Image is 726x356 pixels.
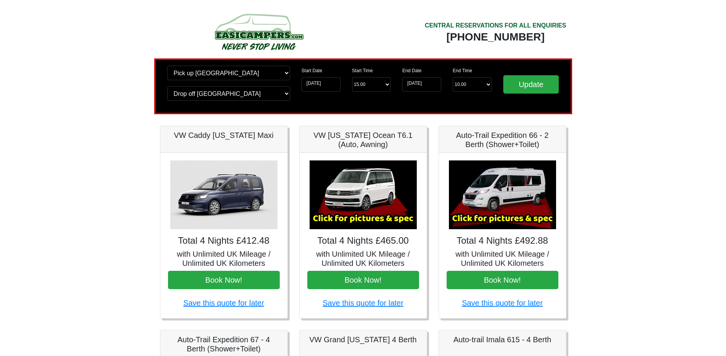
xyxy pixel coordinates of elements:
[302,77,341,92] input: Start Date
[447,335,558,344] h5: Auto-trail Imala 615 - 4 Berth
[453,67,472,74] label: End Time
[447,131,558,149] h5: Auto-Trail Expedition 66 - 2 Berth (Shower+Toilet)
[170,160,277,229] img: VW Caddy California Maxi
[503,75,559,94] input: Update
[352,67,373,74] label: Start Time
[449,160,556,229] img: Auto-Trail Expedition 66 - 2 Berth (Shower+Toilet)
[168,249,280,268] h5: with Unlimited UK Mileage / Unlimited UK Kilometers
[425,30,566,44] div: [PHONE_NUMBER]
[462,299,543,307] a: Save this quote for later
[168,235,280,246] h4: Total 4 Nights £412.48
[447,249,558,268] h5: with Unlimited UK Mileage / Unlimited UK Kilometers
[402,67,421,74] label: End Date
[425,21,566,30] div: CENTRAL RESERVATIONS FOR ALL ENQUIRIES
[447,271,558,289] button: Book Now!
[183,299,264,307] a: Save this quote for later
[168,271,280,289] button: Book Now!
[307,131,419,149] h5: VW [US_STATE] Ocean T6.1 (Auto, Awning)
[186,11,331,53] img: campers-checkout-logo.png
[323,299,403,307] a: Save this quote for later
[307,235,419,246] h4: Total 4 Nights £465.00
[310,160,417,229] img: VW California Ocean T6.1 (Auto, Awning)
[302,67,322,74] label: Start Date
[447,235,558,246] h4: Total 4 Nights £492.88
[307,335,419,344] h5: VW Grand [US_STATE] 4 Berth
[168,335,280,353] h5: Auto-Trail Expedition 67 - 4 Berth (Shower+Toilet)
[168,131,280,140] h5: VW Caddy [US_STATE] Maxi
[402,77,441,92] input: Return Date
[307,271,419,289] button: Book Now!
[307,249,419,268] h5: with Unlimited UK Mileage / Unlimited UK Kilometers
